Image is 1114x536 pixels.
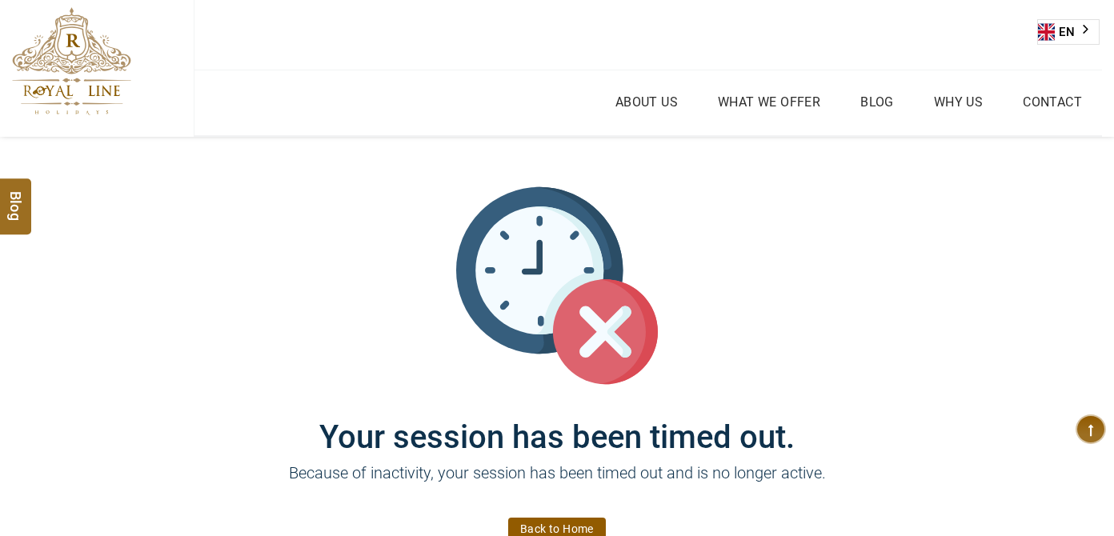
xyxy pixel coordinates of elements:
h1: Your session has been timed out. [77,386,1037,456]
img: The Royal Line Holidays [12,7,131,115]
div: Language [1037,19,1100,45]
aside: Language selected: English [1037,19,1100,45]
p: Because of inactivity, your session has been timed out and is no longer active. [77,461,1037,509]
a: Why Us [930,90,987,114]
a: EN [1038,20,1099,44]
a: Contact [1019,90,1086,114]
span: Blog [6,191,26,205]
img: session_time_out.svg [456,185,658,386]
a: About Us [611,90,682,114]
a: What we Offer [714,90,824,114]
a: Blog [856,90,898,114]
